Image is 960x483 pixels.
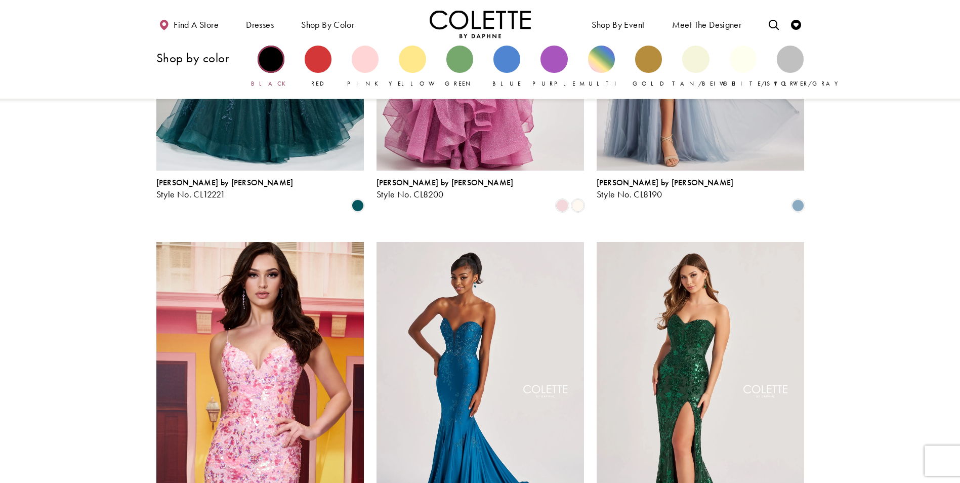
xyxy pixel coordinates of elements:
[493,46,520,88] a: Blue
[588,46,615,88] a: Multi
[301,20,354,30] span: Shop by color
[532,79,576,88] span: Purple
[377,188,444,200] span: Style No. CL8200
[492,79,521,88] span: Blue
[156,10,221,38] a: Find a store
[572,199,584,212] i: Diamond White
[399,46,426,88] a: Yellow
[767,79,843,88] span: Silver/Gray
[156,51,247,65] h3: Shop by color
[592,20,644,30] span: Shop By Event
[672,79,735,88] span: Tan/Beige
[156,178,294,199] div: Colette by Daphne Style No. CL12221
[670,10,744,38] a: Meet the designer
[597,178,734,199] div: Colette by Daphne Style No. CL8190
[633,79,665,88] span: Gold
[430,10,531,38] img: Colette by Daphne
[352,46,379,88] a: Pink
[377,178,514,199] div: Colette by Daphne Style No. CL8200
[446,46,473,88] a: Green
[156,177,294,188] span: [PERSON_NAME] by [PERSON_NAME]
[777,46,804,88] a: Silver/Gray
[347,79,384,88] span: Pink
[311,79,324,88] span: Red
[682,46,709,88] a: Tan/Beige
[430,10,531,38] a: Visit Home Page
[299,10,357,38] span: Shop by color
[156,188,226,200] span: Style No. CL12221
[389,79,440,88] span: Yellow
[792,199,804,212] i: Dusty Blue
[597,188,662,200] span: Style No. CL8190
[445,79,475,88] span: Green
[579,79,623,88] span: Multi
[597,177,734,188] span: [PERSON_NAME] by [PERSON_NAME]
[251,79,291,88] span: Black
[540,46,567,88] a: Purple
[258,46,284,88] a: Black
[635,46,662,88] a: Gold
[305,46,331,88] a: Red
[246,20,274,30] span: Dresses
[730,46,757,88] a: White/Ivory
[766,10,781,38] a: Toggle search
[243,10,276,38] span: Dresses
[352,199,364,212] i: Spruce
[556,199,568,212] i: Pink Lily
[672,20,742,30] span: Meet the designer
[589,10,647,38] span: Shop By Event
[377,177,514,188] span: [PERSON_NAME] by [PERSON_NAME]
[788,10,804,38] a: Check Wishlist
[174,20,219,30] span: Find a store
[720,79,804,88] span: White/Ivory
